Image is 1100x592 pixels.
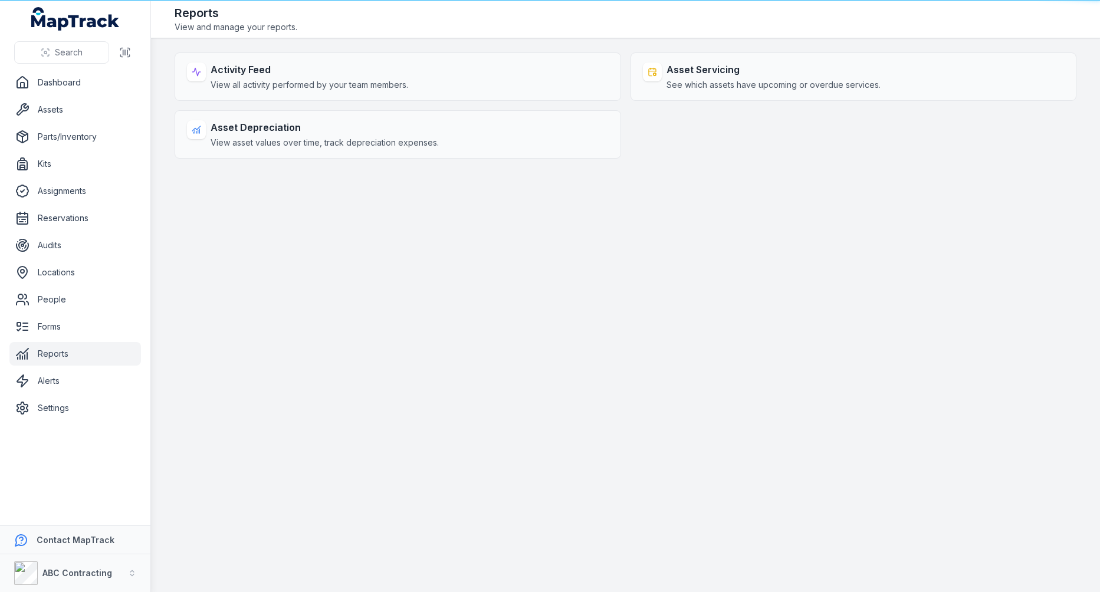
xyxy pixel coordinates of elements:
a: Forms [9,315,141,338]
a: Locations [9,261,141,284]
a: Dashboard [9,71,141,94]
strong: Contact MapTrack [37,535,114,545]
span: Search [55,47,83,58]
a: Activity FeedView all activity performed by your team members. [175,52,621,101]
span: See which assets have upcoming or overdue services. [666,79,881,91]
strong: Asset Servicing [666,63,881,77]
strong: Activity Feed [211,63,408,77]
a: Settings [9,396,141,420]
a: Assignments [9,179,141,203]
a: Reports [9,342,141,366]
span: View asset values over time, track depreciation expenses. [211,137,439,149]
a: MapTrack [31,7,120,31]
a: Alerts [9,369,141,393]
a: Asset ServicingSee which assets have upcoming or overdue services. [631,52,1077,101]
a: Assets [9,98,141,121]
a: Kits [9,152,141,176]
strong: Asset Depreciation [211,120,439,134]
strong: ABC Contracting [42,568,112,578]
a: Parts/Inventory [9,125,141,149]
span: View and manage your reports. [175,21,297,33]
a: Audits [9,233,141,257]
a: Asset DepreciationView asset values over time, track depreciation expenses. [175,110,621,159]
a: Reservations [9,206,141,230]
button: Search [14,41,109,64]
h2: Reports [175,5,297,21]
a: People [9,288,141,311]
span: View all activity performed by your team members. [211,79,408,91]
